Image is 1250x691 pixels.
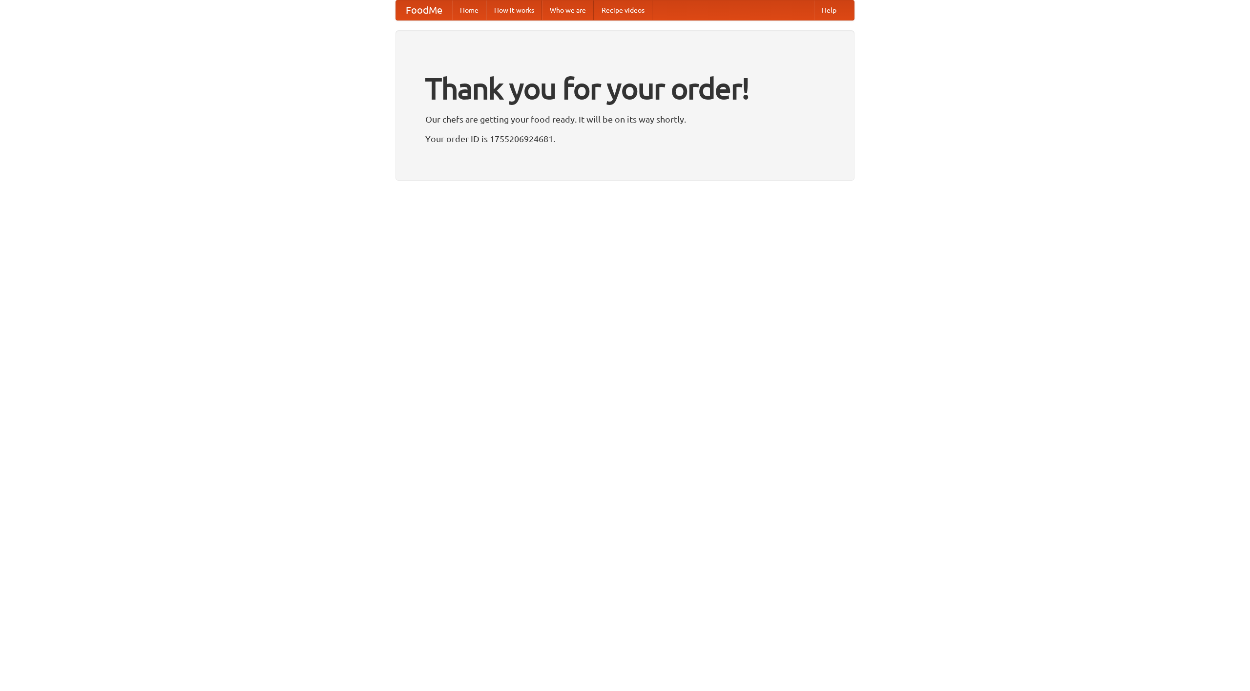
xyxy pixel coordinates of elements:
a: Help [814,0,844,20]
a: Recipe videos [594,0,652,20]
a: How it works [486,0,542,20]
h1: Thank you for your order! [425,65,825,112]
p: Your order ID is 1755206924681. [425,131,825,146]
p: Our chefs are getting your food ready. It will be on its way shortly. [425,112,825,126]
a: FoodMe [396,0,452,20]
a: Home [452,0,486,20]
a: Who we are [542,0,594,20]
